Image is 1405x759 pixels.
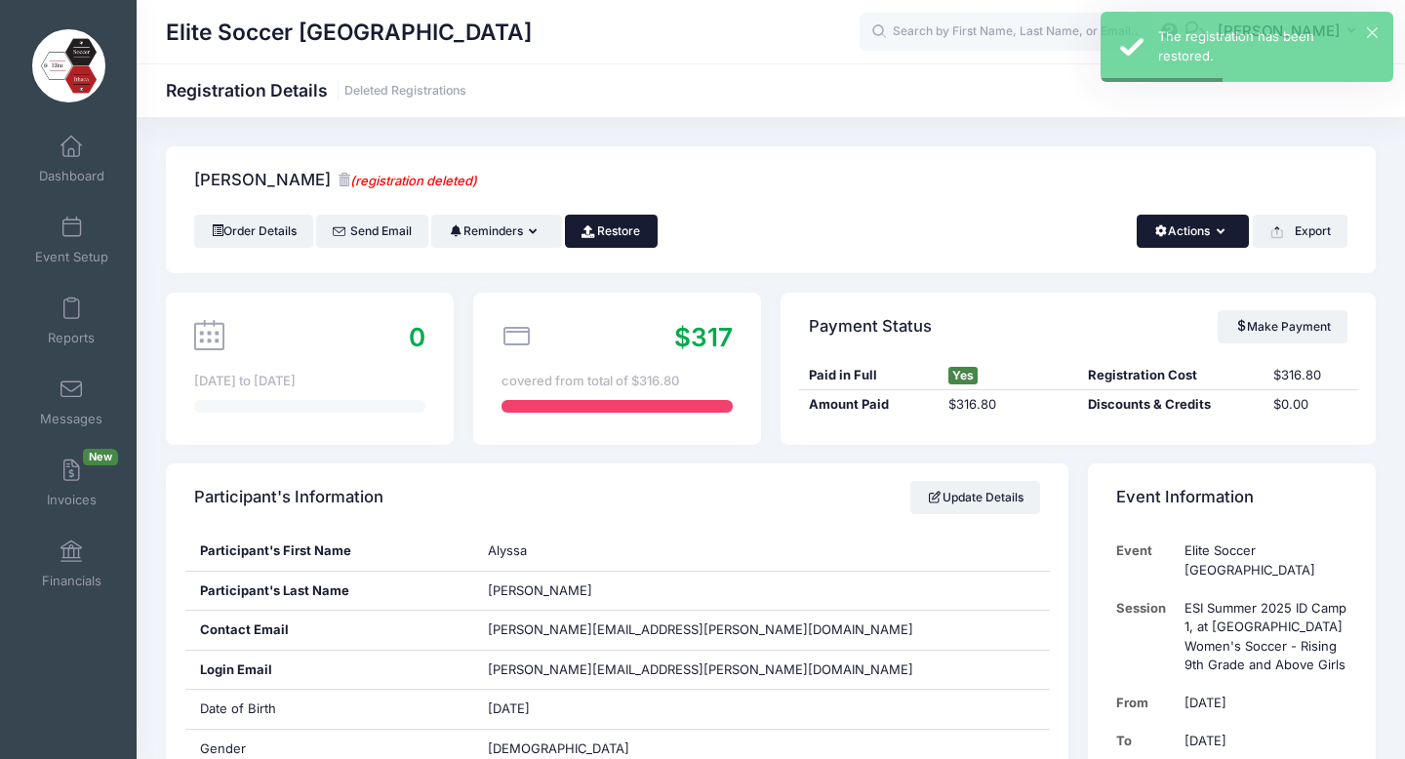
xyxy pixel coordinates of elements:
span: 0 [409,322,425,352]
input: Search by First Name, Last Name, or Email... [860,13,1152,52]
span: Yes [948,367,978,384]
span: Invoices [47,492,97,508]
div: Contact Email [185,611,473,650]
button: [PERSON_NAME] [1205,10,1376,55]
span: Messages [40,411,102,427]
div: Paid in Full [799,366,939,385]
a: InvoicesNew [25,449,118,517]
td: Elite Soccer [GEOGRAPHIC_DATA] [1176,532,1347,589]
div: Discounts & Credits [1078,395,1264,415]
span: Alyssa [488,542,527,558]
div: $316.80 [1264,366,1356,385]
span: Financials [42,573,101,589]
a: Make Payment [1218,310,1347,343]
a: Send Email [316,215,428,248]
div: [DATE] to [DATE] [194,372,425,391]
div: $0.00 [1264,395,1356,415]
td: [DATE] [1176,684,1347,722]
div: covered from total of $316.80 [502,372,733,391]
span: Dashboard [39,168,104,184]
a: Messages [25,368,118,436]
div: Participant's First Name [185,532,473,571]
td: ESI Summer 2025 ID Camp 1, at [GEOGRAPHIC_DATA] Women's Soccer - Rising 9th Grade and Above Girls [1176,589,1347,685]
img: Elite Soccer Ithaca [32,29,105,102]
div: Login Email [185,651,473,690]
td: Event [1116,532,1176,589]
div: $316.80 [939,395,1078,415]
td: Session [1116,589,1176,685]
h4: Participant's Information [194,470,383,526]
div: The registration has been restored. [1158,27,1378,65]
div: Date of Birth [185,690,473,729]
a: Restore [565,215,658,248]
span: [PERSON_NAME][EMAIL_ADDRESS][PERSON_NAME][DOMAIN_NAME] [488,660,913,680]
button: × [1367,27,1378,38]
h4: [PERSON_NAME] [194,153,477,209]
span: [PERSON_NAME] [488,582,592,598]
span: [DATE] [488,700,530,716]
h4: Payment Status [809,299,932,354]
button: Export [1253,215,1347,248]
span: Reports [48,330,95,346]
h4: Event Information [1116,470,1254,526]
span: [DEMOGRAPHIC_DATA] [488,740,629,756]
small: (registration deleted) [338,173,477,189]
a: Reports [25,287,118,355]
a: Update Details [910,481,1040,514]
span: $317 [674,322,733,352]
span: New [83,449,118,465]
h1: Elite Soccer [GEOGRAPHIC_DATA] [166,10,532,55]
a: Event Setup [25,206,118,274]
div: Participant's Last Name [185,572,473,611]
span: Event Setup [35,249,108,265]
span: [PERSON_NAME][EMAIL_ADDRESS][PERSON_NAME][DOMAIN_NAME] [488,621,913,637]
a: Dashboard [25,125,118,193]
h1: Registration Details [166,80,466,100]
a: Order Details [194,215,313,248]
div: Amount Paid [799,395,939,415]
td: From [1116,684,1176,722]
button: Actions [1137,215,1249,248]
div: Registration Cost [1078,366,1264,385]
button: Reminders [431,215,561,248]
a: Financials [25,530,118,598]
a: Deleted Registrations [344,84,466,99]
